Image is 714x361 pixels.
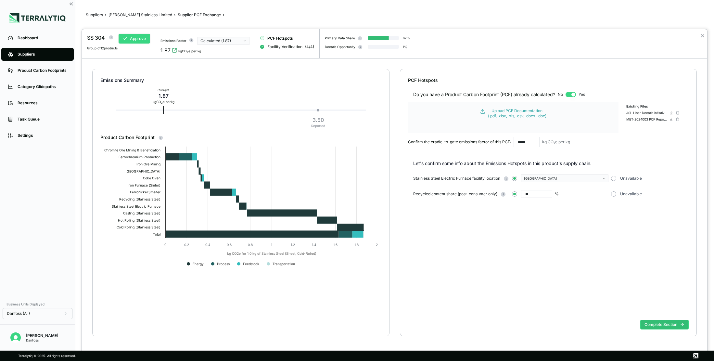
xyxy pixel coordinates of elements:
sub: 2 [161,101,163,104]
div: Do you have a Product Carbon Footprint (PCF) already calculated? [413,91,555,98]
text: 0.2 [184,243,189,247]
text: Total [153,232,160,236]
div: Emissions Summary [100,77,381,84]
button: MET-2024003 PCF Report 304-304L grade Stainless Steel Product_JSL Hisar.pdf [626,117,673,121]
span: No [558,92,563,97]
text: Coke Oven [143,176,160,180]
div: Upload PCF Documentation (.pdf, .xlsx, .xls, .csv, .docx, .doc) [488,108,546,119]
span: Yes [579,92,585,97]
div: % [555,191,559,197]
div: 1.87 [160,46,171,54]
text: Process [217,262,230,266]
text: 0.4 [205,243,210,247]
text: Ferrochromium Production [119,155,160,159]
div: MET-2024003 PCF Report 304-304L grade Stainless Steel Product_JSL Hisar.pdf [626,117,668,121]
div: PCF Hotspots [408,77,689,84]
div: [GEOGRAPHIC_DATA] [524,176,601,180]
text: 1.4 [312,243,316,247]
span: Stainless Steel Electric Furnace facility location [413,176,500,181]
div: Existing Files [626,104,680,111]
text: Energy [193,262,204,266]
text: 1.6 [333,243,338,247]
text: Cold Rolling (Stainless Steel) [117,225,160,229]
text: Iron Furnace (Sinter) [128,183,160,187]
sub: 2 [554,141,555,145]
text: Stainless Steel Electric Furnace [112,204,160,208]
div: 1.87 [153,92,174,100]
div: 3.50 [311,116,325,124]
button: Upload PCF Documentation(.pdf, .xlsx, .xls, .csv, .docx, .doc) [417,108,610,119]
div: kg CO e per kg [542,139,570,145]
text: 2 [376,243,378,247]
span: Recycled content share (post-consumer only) [413,191,497,197]
text: kg CO2e for 1.0 kg of Stainless Steel (Sheet, Cold-Rolled) [227,251,316,256]
text: 1.2 [291,243,295,247]
div: Confirm the cradle-to-gate emissions factor of this PCF: [408,139,511,145]
span: Facility Verification [267,44,302,49]
text: Ferronickel Smelter [130,190,160,194]
button: Complete Section [640,320,689,329]
div: JSL Hisar Decarb initiatives -Danfoss 300924 (1).pdf [626,111,668,115]
div: Current [153,88,174,92]
button: Close [700,32,705,40]
text: 0.6 [227,243,232,247]
text: Feedstock [243,262,259,266]
button: Approve [119,34,150,44]
text: Chromite Ore Mining & Beneficiation [104,148,160,152]
span: ( 4 / 4 ) [305,44,314,49]
div: 1 % [403,45,407,49]
text: 0 [164,243,166,247]
text: Recycling (Stainless Steel) [119,197,160,201]
button: Calculated (1.87) [198,37,249,45]
div: Reported [311,124,325,128]
div: Product Carbon Footprint [100,134,381,141]
span: PCF Hotspots [267,36,293,41]
text: Casting (Stainless Steel) [123,211,160,215]
button: JSL Hisar Decarb initiatives -Danfoss 300924 (1).pdf [626,111,673,115]
button: [GEOGRAPHIC_DATA] [521,174,608,182]
div: SS 304 [87,34,105,42]
text: 0.8 [248,243,253,247]
div: Primary Data Share [325,36,355,40]
text: [GEOGRAPHIC_DATA] [125,169,160,173]
div: Emissions Factor [160,39,186,43]
text: Transportation [273,262,295,266]
span: Unavailable [620,191,642,197]
div: 67 % [403,36,410,40]
div: kg CO e per kg [153,100,174,104]
div: kgCO e per kg [178,49,201,53]
text: Hot Rolling (Stainless Steel) [118,218,160,223]
text: 1 [271,243,272,247]
span: Unavailable [620,176,642,181]
sub: 2 [187,51,188,54]
svg: View audit trail [172,48,177,53]
text: 1.8 [354,243,359,247]
p: Let's confirm some info about the Emissions Hotspots in this product's supply chain. [413,160,689,167]
div: Decarb Opportunity [325,45,355,49]
div: Calculated (1.87) [200,38,242,44]
span: Group of 12 products [87,46,118,50]
text: Iron Ore Mining [136,162,160,166]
